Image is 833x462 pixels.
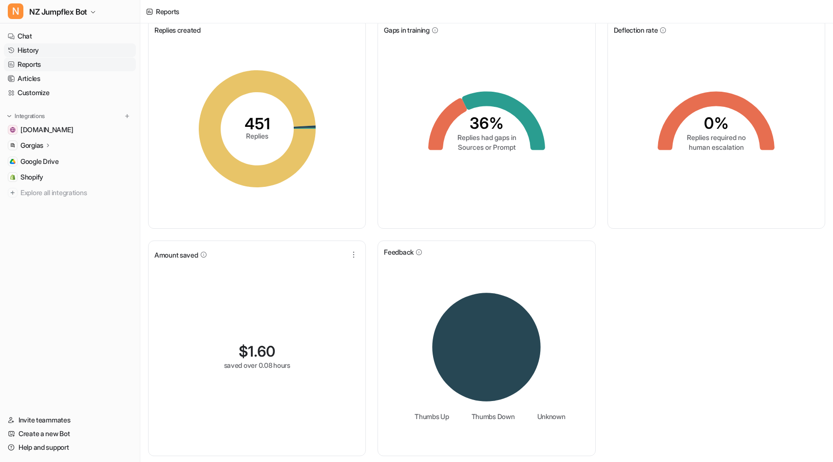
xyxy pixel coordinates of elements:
a: Create a new Bot [4,427,136,441]
span: [DOMAIN_NAME] [20,125,73,135]
tspan: 36% [470,114,504,133]
img: Google Drive [10,159,16,164]
tspan: Replies had gaps in [457,133,516,141]
tspan: Replies required no [687,133,746,141]
img: expand menu [6,113,13,120]
a: Articles [4,72,136,85]
span: Deflection rate [614,25,658,35]
span: NZ Jumpflex Bot [29,5,87,19]
a: Help and support [4,441,136,454]
span: 1.60 [248,342,275,360]
span: Shopify [20,172,43,182]
li: Unknown [530,411,566,422]
img: menu_add.svg [124,113,131,120]
tspan: human escalation [689,143,744,151]
a: Chat [4,29,136,43]
span: Amount saved [154,250,198,260]
div: $ [239,342,275,360]
span: Gaps in training [384,25,430,35]
li: Thumbs Up [408,411,449,422]
img: www.jumpflex.co.nz [10,127,16,133]
p: Gorgias [20,141,43,150]
a: Explore all integrations [4,186,136,200]
tspan: 0% [704,114,729,133]
a: Google DriveGoogle Drive [4,155,136,168]
tspan: Sources or Prompt [457,143,515,151]
tspan: Replies [246,132,268,140]
button: Integrations [4,111,48,121]
img: Shopify [10,174,16,180]
tspan: 451 [245,114,270,133]
div: Reports [156,6,179,17]
span: Explore all integrations [20,185,132,201]
a: www.jumpflex.co.nz[DOMAIN_NAME] [4,123,136,137]
a: Reports [4,58,136,71]
span: Feedback [384,247,414,257]
li: Thumbs Down [465,411,515,422]
span: Google Drive [20,157,59,166]
img: explore all integrations [8,188,18,198]
div: saved over 0.08 hours [224,360,290,370]
span: Replies created [154,25,201,35]
img: Gorgias [10,142,16,148]
a: History [4,43,136,57]
a: Invite teammates [4,413,136,427]
a: Customize [4,86,136,100]
span: N [8,3,23,19]
p: Integrations [15,112,45,120]
a: ShopifyShopify [4,170,136,184]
